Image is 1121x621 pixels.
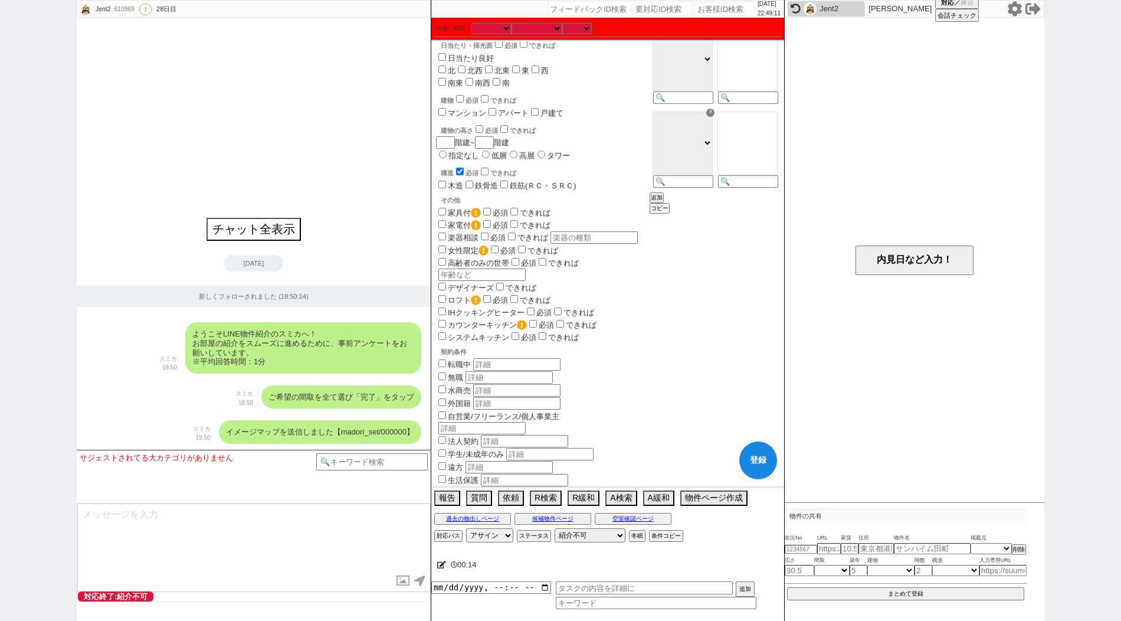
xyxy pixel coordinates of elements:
input: 年齢など [438,269,526,281]
span: 物件名 [894,534,971,543]
span: 必須 [500,246,516,255]
input: https://suumo.jp/chintai/jnc_000022489271 [817,543,841,554]
div: サジェストされてる大カテゴリがありません [80,453,316,463]
button: 報告 [434,491,460,506]
button: 条件コピー [649,530,683,542]
input: 詳細 [466,461,553,473]
span: 建物 [867,556,914,566]
span: 吹出No [785,534,817,543]
input: カウンターキッチン [438,320,446,328]
label: 鉄骨造 [475,181,498,190]
input: できれば [481,168,489,175]
label: アパート [498,109,529,117]
input: 詳細 [506,448,594,460]
div: Jent2 [820,4,862,14]
span: 必須 [493,296,508,305]
button: 対応パス [434,530,463,542]
label: 自営業/フリーランス/個人事業主 [448,412,559,421]
button: 会話チェック [935,9,979,22]
label: 女性限定 [436,246,489,255]
span: 必須 [536,308,552,317]
input: 詳細 [473,384,560,397]
label: 家電付 [436,221,481,230]
span: 掲載元 [971,534,986,543]
span: 家賃 [841,534,858,543]
div: 28日目 [156,5,176,14]
input: 🔍 [718,175,778,188]
input: 詳細 [438,422,526,434]
label: 木造 [448,181,463,190]
p: [PERSON_NAME] [868,4,932,14]
div: 建物 [441,93,647,105]
div: 階建~ 階建 [436,136,647,161]
label: 楽器相談 [436,233,478,242]
label: できれば [508,221,550,230]
span: 必須 [466,97,478,104]
div: Jent2 [94,5,110,14]
label: できれば [508,296,550,305]
span: 必須 [490,233,506,242]
input: IHクッキングヒーター [438,308,446,315]
label: できれば [494,283,536,292]
p: スミカ [193,424,211,434]
input: 楽器相談 [438,233,446,240]
label: できれば [498,127,536,134]
label: 学生/未成年のみ [448,450,504,459]
label: 高層 [519,151,535,160]
input: 1234567 [785,545,817,554]
p: 18:50 [193,433,211,443]
label: カウンターキッチン [436,321,527,329]
input: 5 [850,565,867,576]
input: 家電付 [438,220,446,228]
label: 高齢者のみの世帯 [436,259,509,267]
button: チャット全表示 [206,218,301,241]
input: 🔍 [653,175,713,188]
span: 階数 [914,556,932,566]
input: タスクの内容を詳細に [556,581,733,594]
label: 外国籍 [448,399,471,408]
label: できれば [516,246,558,255]
input: できれば [510,295,518,303]
input: 女性限定 [438,246,446,253]
p: 22:49:11 [758,9,781,18]
span: 広さ [785,556,814,566]
label: 南東 [448,79,463,87]
span: 必須 [539,321,554,329]
button: 依頼 [498,491,524,506]
input: できれば [496,283,504,290]
label: 東 [522,66,529,75]
label: IHクッキングヒーター [436,308,525,317]
p: 18:50 [159,363,177,372]
label: できれば [554,321,596,329]
input: サンハイム田町 [894,543,971,554]
span: 入力専用URL [979,556,1027,566]
label: できれば [478,97,516,104]
label: ロフト [436,296,481,305]
span: 構造 [932,556,979,566]
input: システムキッチン [438,332,446,340]
label: できれば [536,333,579,342]
label: 西 [541,66,549,75]
label: 戸建て [540,109,563,117]
button: 登録 [739,442,777,479]
label: デザイナーズ [436,283,494,292]
label: できれば [517,42,555,49]
div: [DATE] [224,255,283,272]
p: スミカ [235,389,253,398]
input: できれば [556,320,564,328]
button: 内見日など入力！ [855,246,973,275]
span: 住所 [858,534,894,543]
button: R緩和 [568,491,599,506]
button: まとめて登録 [787,587,1024,600]
input: 要対応ID検索 [634,2,693,16]
label: 転職中 [448,360,471,369]
img: 0hokOiAfscMERiEB-SZy9OOxJAMy5BYWlWHSR_cAMQaXYLd3QbSyUrJV4XO3dcdSQXRnB9JwBCPCRuA0cifEbMcGUgbnBbJ38... [804,2,817,15]
label: できれば [536,259,579,267]
div: 日当たり・採光面 [441,38,647,50]
span: 会話チェック [938,11,976,20]
span: 築年 [850,556,867,566]
label: できれば [552,308,594,317]
button: 質問 [466,491,492,506]
button: 追加 [736,581,755,597]
button: 空室確認ページ [595,513,671,525]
